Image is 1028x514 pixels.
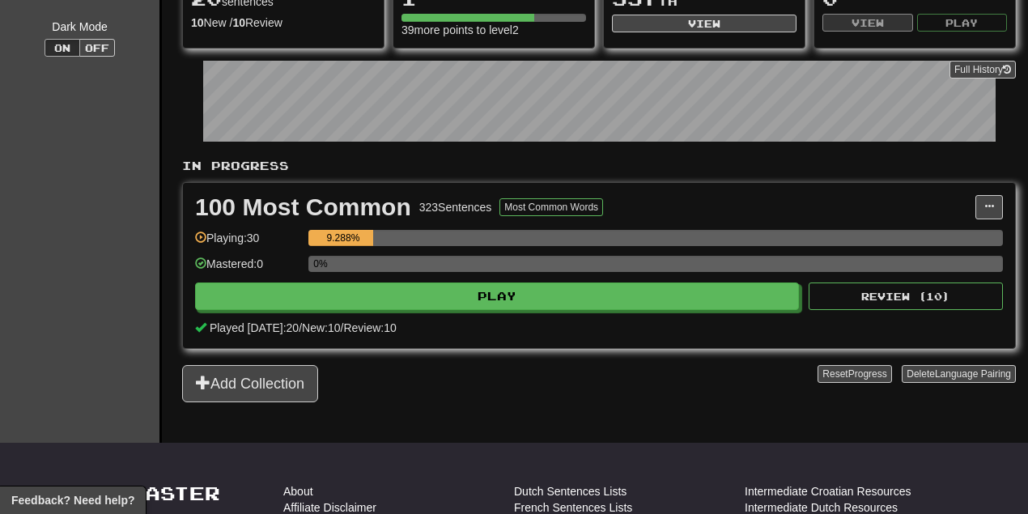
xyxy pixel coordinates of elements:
div: 100 Most Common [195,195,411,219]
strong: 10 [191,16,204,29]
button: Most Common Words [499,198,603,216]
a: About [283,483,313,499]
a: Clozemaster [53,483,220,503]
div: 39 more points to level 2 [401,22,586,38]
a: Dutch Sentences Lists [514,483,627,499]
div: Dark Mode [12,19,147,35]
button: DeleteLanguage Pairing [902,365,1016,383]
div: Playing: 30 [195,230,300,257]
a: Full History [949,61,1016,79]
div: Mastered: 0 [195,256,300,282]
div: 9.288% [313,230,372,246]
a: Intermediate Croatian Resources [745,483,911,499]
p: In Progress [182,158,1016,174]
button: Play [917,14,1008,32]
span: Played [DATE]: 20 [210,321,299,334]
strong: 10 [232,16,245,29]
button: Review (10) [809,282,1003,310]
button: Add Collection [182,365,318,402]
button: View [612,15,796,32]
div: New / Review [191,15,376,31]
div: 323 Sentences [419,199,492,215]
button: ResetProgress [818,365,891,383]
span: Open feedback widget [11,492,134,508]
span: / [341,321,344,334]
span: New: 10 [302,321,340,334]
button: Off [79,39,115,57]
span: Language Pairing [935,368,1011,380]
button: On [45,39,80,57]
button: Play [195,282,799,310]
span: Review: 10 [343,321,396,334]
span: Progress [848,368,887,380]
button: View [822,14,913,32]
span: / [299,321,302,334]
